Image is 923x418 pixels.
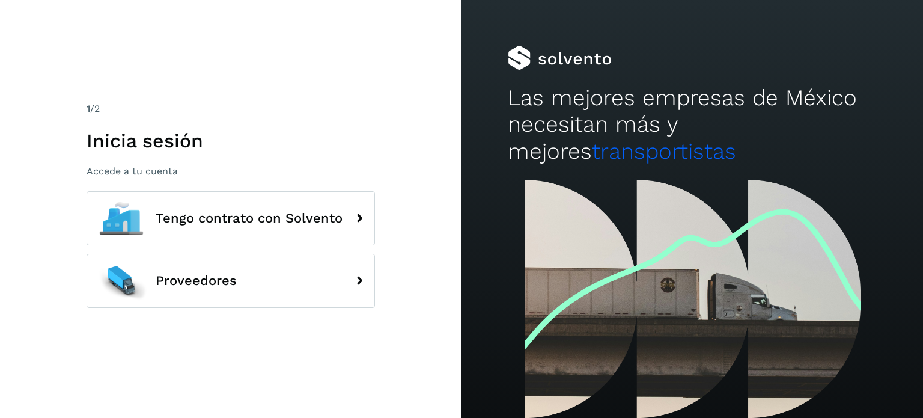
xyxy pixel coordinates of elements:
[592,138,736,164] span: transportistas
[87,191,375,245] button: Tengo contrato con Solvento
[87,254,375,308] button: Proveedores
[87,129,375,152] h1: Inicia sesión
[156,274,237,288] span: Proveedores
[87,165,375,177] p: Accede a tu cuenta
[508,85,877,165] h2: Las mejores empresas de México necesitan más y mejores
[156,211,343,226] span: Tengo contrato con Solvento
[87,103,90,114] span: 1
[87,102,375,116] div: /2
